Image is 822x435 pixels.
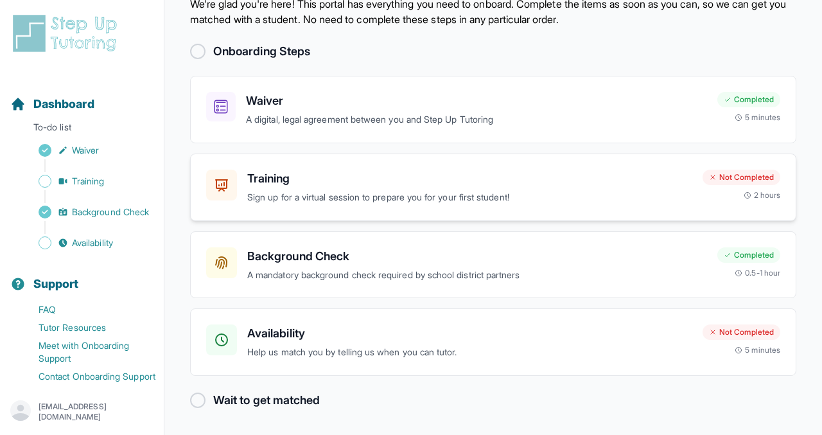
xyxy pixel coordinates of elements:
a: Background CheckA mandatory background check required by school district partnersCompleted0.5-1 hour [190,231,796,299]
span: Waiver [72,144,99,157]
p: Sign up for a virtual session to prepare you for your first student! [247,190,692,205]
p: Help us match you by telling us when you can tutor. [247,345,692,360]
span: Availability [72,236,113,249]
span: Training [72,175,105,188]
p: [EMAIL_ADDRESS][DOMAIN_NAME] [39,402,153,422]
a: Meet with Onboarding Support [10,337,164,368]
div: Not Completed [703,170,780,185]
div: 2 hours [744,190,781,200]
div: 5 minutes [735,112,780,123]
div: Completed [717,247,780,263]
p: A mandatory background check required by school district partners [247,268,707,283]
a: Availability [10,234,164,252]
p: A digital, legal agreement between you and Step Up Tutoring [246,112,707,127]
span: Dashboard [33,95,94,113]
span: Support [33,275,79,293]
h3: Waiver [246,92,707,110]
a: WaiverA digital, legal agreement between you and Step Up TutoringCompleted5 minutes [190,76,796,143]
button: Support [5,254,159,298]
h3: Background Check [247,247,707,265]
img: logo [10,13,125,54]
button: [EMAIL_ADDRESS][DOMAIN_NAME] [10,400,153,423]
a: Dashboard [10,95,94,113]
a: AvailabilityHelp us match you by telling us when you can tutor.Not Completed5 minutes [190,308,796,376]
button: Dashboard [5,75,159,118]
a: Training [10,172,164,190]
a: TrainingSign up for a virtual session to prepare you for your first student!Not Completed2 hours [190,154,796,221]
div: 5 minutes [735,345,780,355]
a: Tutor Resources [10,319,164,337]
h3: Training [247,170,692,188]
div: 0.5-1 hour [735,268,780,278]
a: Contact Onboarding Support [10,368,164,386]
div: Completed [717,92,780,107]
a: Waiver [10,141,164,159]
h3: Availability [247,324,692,342]
span: Background Check [72,206,149,218]
p: To-do list [5,121,159,139]
div: Not Completed [703,324,780,340]
h2: Onboarding Steps [213,42,310,60]
a: FAQ [10,301,164,319]
a: Background Check [10,203,164,221]
h2: Wait to get matched [213,391,320,409]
